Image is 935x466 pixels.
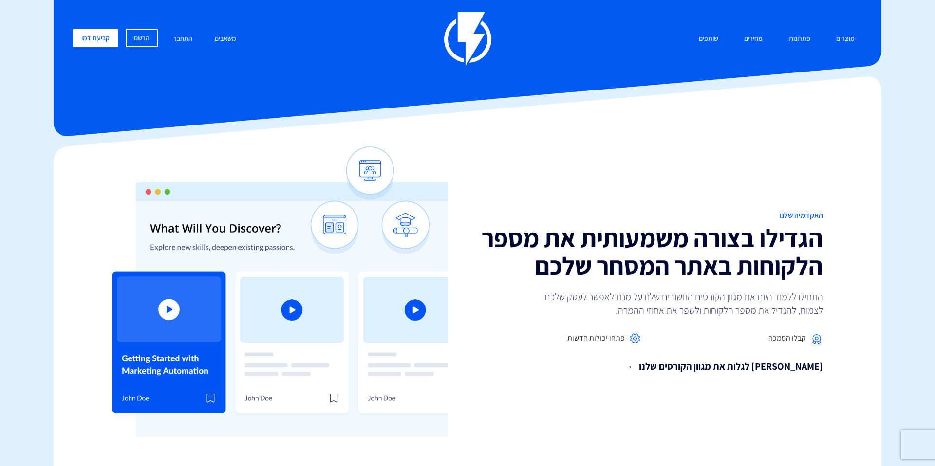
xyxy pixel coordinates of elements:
span: פתחו יכולות חדשות [567,333,625,344]
a: מוצרים [829,29,862,50]
a: משאבים [207,29,243,50]
a: פתרונות [782,29,818,50]
h2: הגדילו בצורה משמעותית את מספר הלקוחות באתר המסחר שלכם [475,224,823,280]
h1: האקדמיה שלנו [475,211,823,220]
p: התחילו ללמוד היום את מגוון הקורסים החשובים שלנו על מנת לאפשר לעסק שלכם לצמוח, להגדיל את מספר הלקו... [531,290,823,317]
a: מחירים [737,29,770,50]
a: [PERSON_NAME] לגלות את מגוון הקורסים שלנו ← [475,359,823,374]
a: הרשם [126,29,158,47]
span: קבלו הסמכה [768,333,806,344]
a: קביעת דמו [73,29,118,47]
a: שותפים [692,29,726,50]
a: התחבר [166,29,200,50]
